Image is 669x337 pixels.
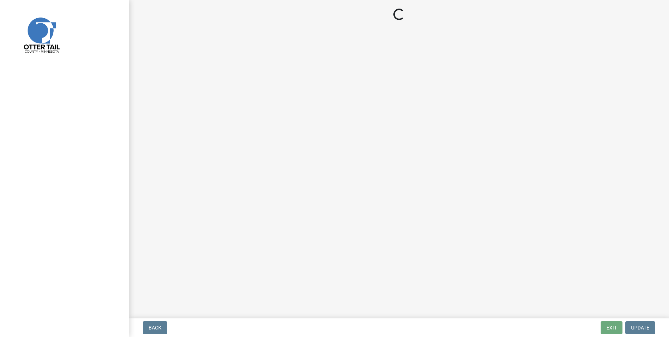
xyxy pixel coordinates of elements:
[149,325,161,331] span: Back
[631,325,649,331] span: Update
[143,321,167,334] button: Back
[14,8,68,61] img: Otter Tail County, Minnesota
[601,321,622,334] button: Exit
[625,321,655,334] button: Update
